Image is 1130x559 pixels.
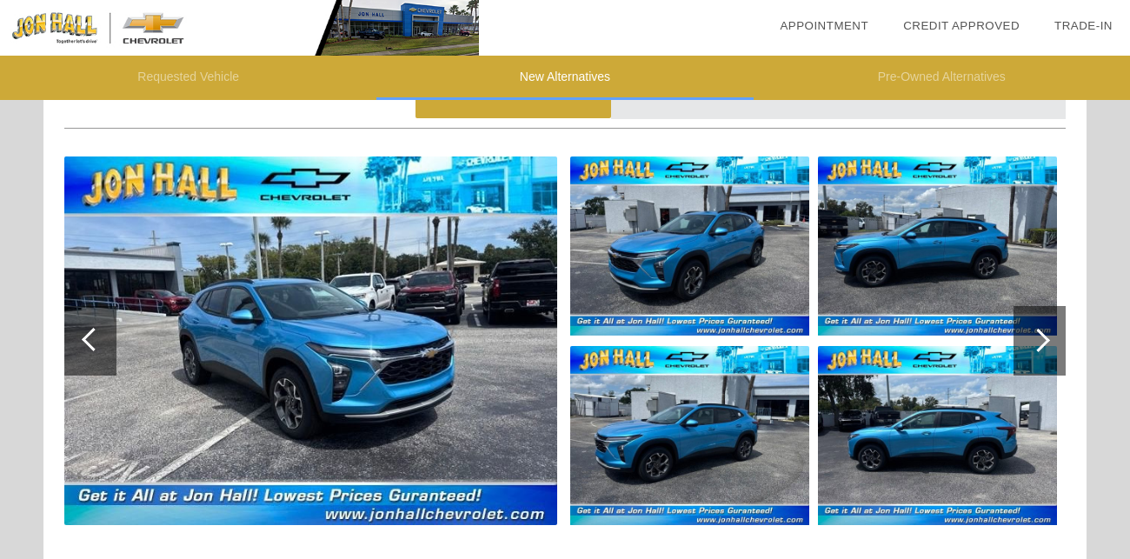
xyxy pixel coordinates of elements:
[903,19,1020,32] a: Credit Approved
[818,346,1057,525] img: 5.jpg
[570,156,809,336] img: 2.jpg
[754,56,1130,100] li: Pre-Owned Alternatives
[570,346,809,525] img: 3.jpg
[376,56,753,100] li: New Alternatives
[818,156,1057,336] img: 4.jpg
[64,156,557,525] img: 1.jpg
[780,19,868,32] a: Appointment
[1054,19,1113,32] a: Trade-In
